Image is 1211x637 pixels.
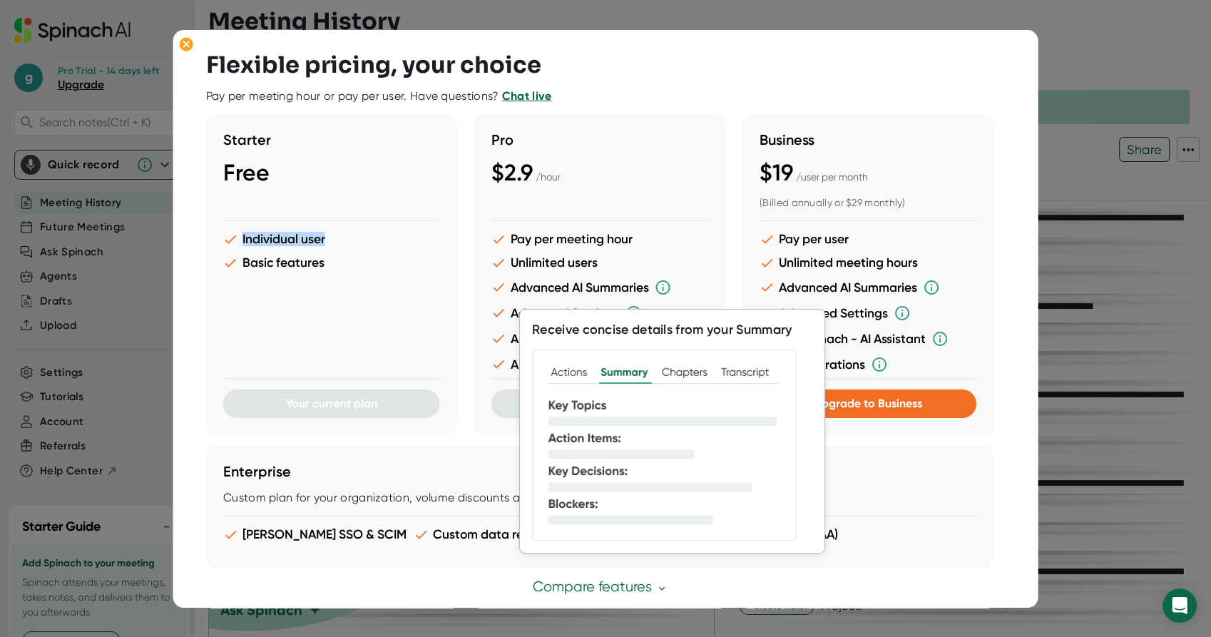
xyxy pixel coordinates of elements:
a: Chat live [502,89,552,103]
span: / user per month [796,171,868,183]
button: Your current plan [223,389,440,418]
h3: Pro [491,131,708,148]
li: Advanced AI Summaries [760,279,976,296]
span: $2.9 [491,159,533,186]
li: Individual user [223,232,440,247]
h3: Starter [223,131,440,148]
li: All Integrations [491,356,708,373]
h3: Business [760,131,976,148]
li: Advanced Settings [760,305,976,322]
div: Open Intercom Messenger [1163,588,1197,623]
span: / hour [536,171,561,183]
li: All Integrations [760,356,976,373]
button: Upgrade to Pro [491,389,708,418]
div: Receive concise details from your Summary [532,322,792,338]
li: Pay per meeting hour [491,232,708,247]
li: Custom data retention period [414,527,605,542]
li: Pay per user [760,232,976,247]
li: Unlimited meeting hours [760,255,976,270]
button: Upgrade to Business [760,389,976,418]
div: Custom plan for your organization, volume discounts available. [223,491,976,505]
a: Compare features [532,579,667,595]
h3: Enterprise [223,463,976,480]
span: Your current plan [286,397,377,410]
h3: Flexible pricing, your choice [206,51,541,78]
li: Advanced Settings [491,305,708,322]
span: Free [223,159,270,186]
li: Ask Spinach - AI Assistant [760,330,976,347]
div: (Billed annually or $29 monthly) [760,197,976,210]
span: $19 [760,159,793,186]
img: Summary with key topics, action items, key decisions, blockers [532,349,812,541]
li: Advanced AI Summaries [491,279,708,296]
li: Unlimited users [491,255,708,270]
li: [PERSON_NAME] SSO & SCIM [223,527,407,542]
li: Basic features [223,255,440,270]
div: Pay per meeting hour or pay per user. Have questions? [206,89,552,103]
li: Ask Spinach - AI Assistant [491,330,708,347]
span: Upgrade to Business [814,397,921,410]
